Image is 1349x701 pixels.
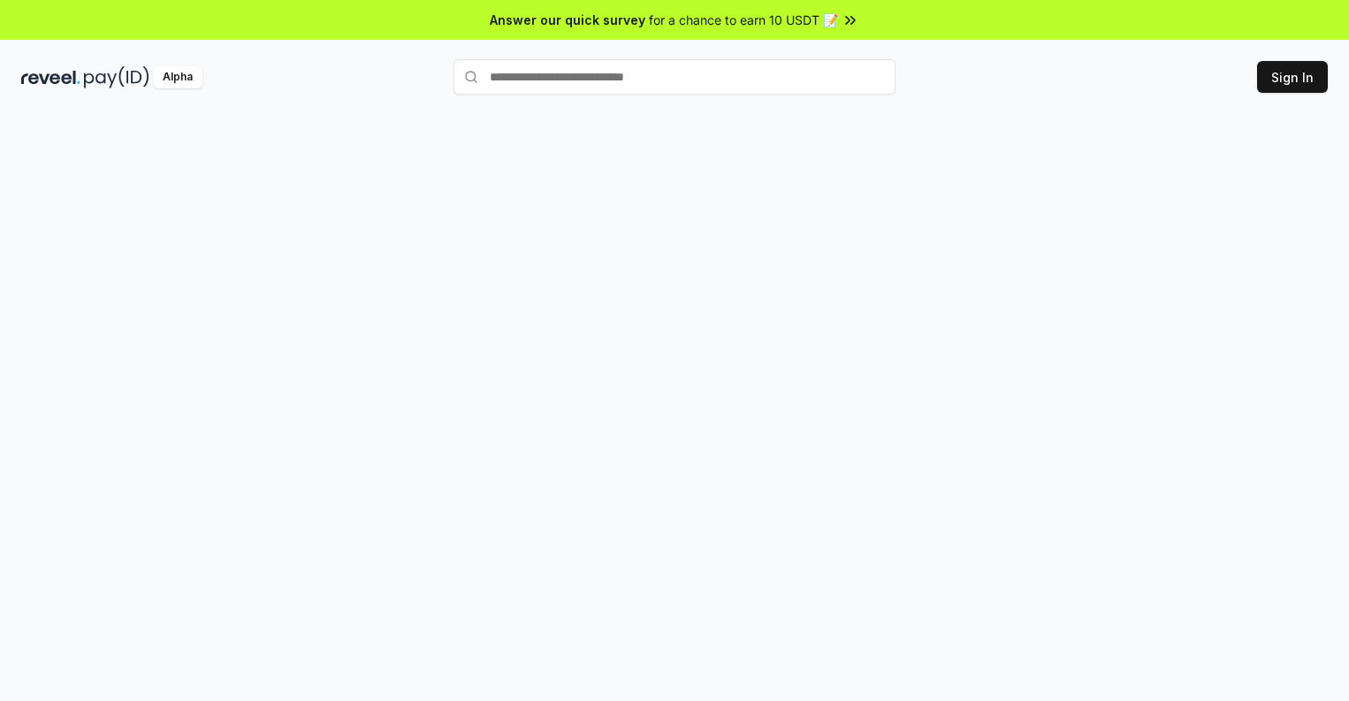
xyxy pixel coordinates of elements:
[649,11,838,29] span: for a chance to earn 10 USDT 📝
[153,66,202,88] div: Alpha
[490,11,645,29] span: Answer our quick survey
[1257,61,1328,93] button: Sign In
[84,66,149,88] img: pay_id
[21,66,80,88] img: reveel_dark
